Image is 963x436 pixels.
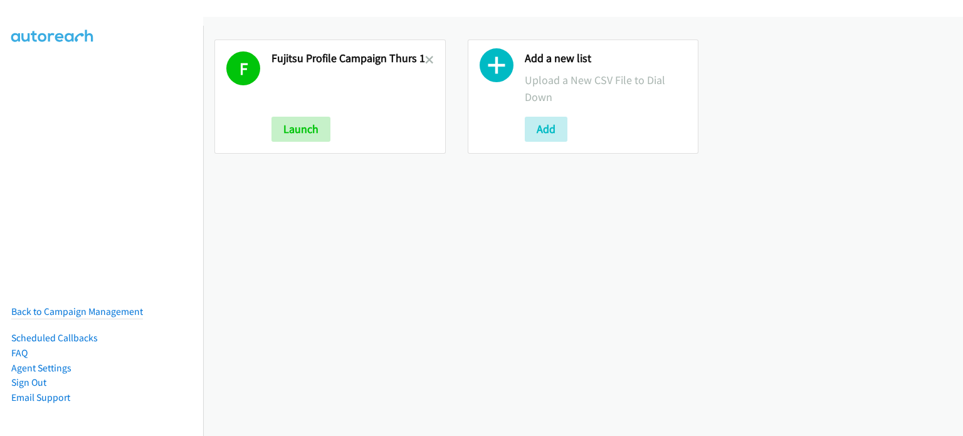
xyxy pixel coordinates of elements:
[525,117,567,142] button: Add
[11,332,98,344] a: Scheduled Callbacks
[271,117,330,142] button: Launch
[11,306,143,317] a: Back to Campaign Management
[11,347,28,359] a: FAQ
[525,72,687,105] p: Upload a New CSV File to Dial Down
[525,51,687,66] h2: Add a new list
[271,51,425,66] h2: Fujitsu Profile Campaign Thurs 1
[226,51,260,85] h1: F
[11,362,71,374] a: Agent Settings
[11,391,70,403] a: Email Support
[11,376,46,388] a: Sign Out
